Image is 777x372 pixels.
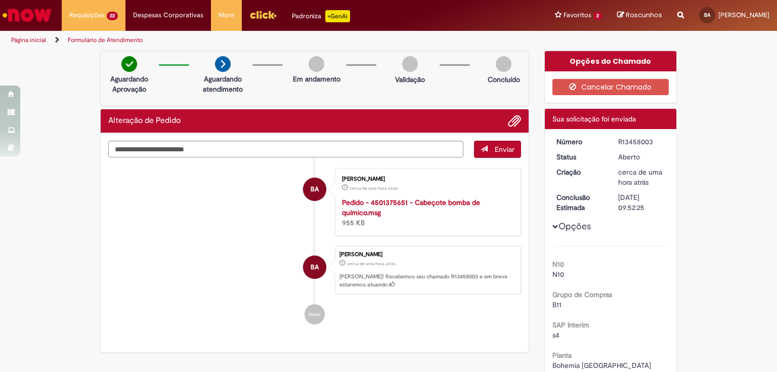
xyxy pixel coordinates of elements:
[618,168,662,187] span: cerca de uma hora atrás
[303,256,326,279] div: Bruno Rodrigues Antunes
[219,10,234,20] span: More
[552,114,636,123] span: Sua solicitação foi enviada
[552,330,559,340] span: s4
[402,56,418,72] img: img-circle-grey.png
[552,270,564,279] span: N10
[108,116,181,126] h2: Alteração de Pedido Histórico de tíquete
[496,56,511,72] img: img-circle-grey.png
[718,11,769,19] span: [PERSON_NAME]
[339,252,515,258] div: [PERSON_NAME]
[292,10,350,22] div: Padroniza
[198,74,247,94] p: Aguardando atendimento
[347,261,396,267] span: cerca de uma hora atrás
[133,10,203,20] span: Despesas Corporativas
[339,273,515,288] p: [PERSON_NAME]! Recebemos seu chamado R13458003 e em breve estaremos atuando.
[549,152,611,162] dt: Status
[395,74,425,85] p: Validação
[325,10,350,22] p: +GenAi
[68,36,143,44] a: Formulário de Atendimento
[593,12,602,20] span: 2
[552,300,562,309] span: B11
[549,137,611,147] dt: Número
[1,5,53,25] img: ServiceNow
[293,74,340,84] p: Em andamento
[549,192,611,213] dt: Conclusão Estimada
[215,56,231,72] img: arrow-next.png
[552,260,564,269] b: N10
[309,56,324,72] img: img-circle-grey.png
[618,192,665,213] div: [DATE] 09:52:25
[108,141,463,158] textarea: Digite sua mensagem aqui...
[552,290,612,299] b: Grupo de Compras
[549,167,611,177] dt: Criação
[121,56,137,72] img: check-circle-green.png
[618,168,662,187] time: 28/08/2025 13:52:23
[508,114,521,128] button: Adicionar anexos
[342,197,510,228] div: 955 KB
[105,74,154,94] p: Aguardando Aprovação
[488,74,520,85] p: Concluído
[342,198,480,217] a: Pedido - 4501375651 - Cabeçote bomba de químico.msg
[545,51,677,71] div: Opções do Chamado
[249,7,277,22] img: click_logo_yellow_360x200.png
[564,10,591,20] span: Favoritos
[108,246,521,295] li: Bruno Rodrigues Antunes
[618,167,665,187] div: 28/08/2025 13:52:23
[704,12,710,18] span: BA
[618,152,665,162] div: Aberto
[303,178,326,201] div: Bruno Rodrigues Antunes
[617,11,662,20] a: Rascunhos
[618,137,665,147] div: R13458003
[474,141,521,158] button: Enviar
[11,36,46,44] a: Página inicial
[311,255,319,279] span: BA
[552,361,651,370] span: Bohemia [GEOGRAPHIC_DATA]
[342,176,510,182] div: [PERSON_NAME]
[107,12,118,20] span: 22
[108,158,521,335] ul: Histórico de tíquete
[350,185,398,191] time: 28/08/2025 13:52:01
[552,351,572,360] b: Planta
[311,177,319,201] span: BA
[495,145,514,154] span: Enviar
[69,10,105,20] span: Requisições
[626,10,662,20] span: Rascunhos
[552,79,669,95] button: Cancelar Chamado
[552,320,589,329] b: SAP Interim
[350,185,398,191] span: cerca de uma hora atrás
[8,31,510,50] ul: Trilhas de página
[347,261,396,267] time: 28/08/2025 13:52:23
